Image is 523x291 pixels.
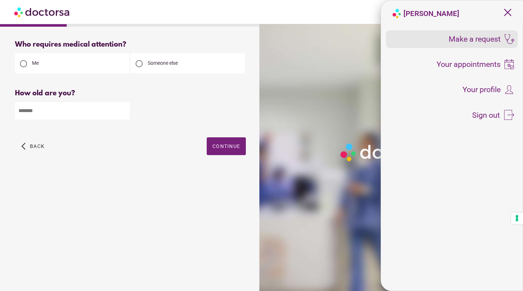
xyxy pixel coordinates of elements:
span: Someone else [148,60,178,66]
span: Your profile [463,86,501,94]
img: icons8-customer-100.png [504,85,514,95]
img: Doctorsa.com [14,4,70,20]
div: Who requires medical attention? [15,41,246,49]
img: logo-doctorsa-baloon.png [392,9,402,18]
div: How old are you? [15,89,246,97]
span: Me [32,60,39,66]
button: Continue [207,137,246,155]
span: Continue [212,143,240,149]
img: icons8-booking-100.png [504,59,514,69]
img: icons8-sign-out-50.png [504,110,514,120]
span: Make a request [449,35,501,43]
img: icons8-stethoscope-100.png [504,34,514,44]
span: Your appointments [437,60,501,68]
button: Your consent preferences for tracking technologies [511,212,523,224]
span: Sign out [472,111,500,119]
span: Back [30,143,44,149]
button: arrow_back_ios Back [19,137,47,155]
img: Logo-Doctorsa-trans-White-partial-flat.png [338,141,442,164]
strong: [PERSON_NAME] [403,9,459,18]
span: close [501,6,514,19]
